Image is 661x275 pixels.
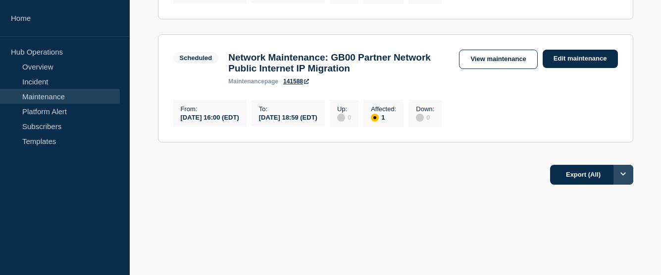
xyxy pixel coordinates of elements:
p: Up : [337,105,351,113]
div: 1 [371,113,396,122]
a: View maintenance [459,50,537,69]
a: 141588 [283,78,309,85]
p: Affected : [371,105,396,113]
div: 0 [337,113,351,122]
div: disabled [416,114,424,122]
button: Options [613,165,633,185]
div: Scheduled [180,54,212,62]
div: affected [371,114,379,122]
p: From : [181,105,239,113]
p: To : [259,105,317,113]
div: 0 [416,113,434,122]
div: [DATE] 18:59 (EDT) [259,113,317,121]
h3: Network Maintenance: GB00 Partner Network Public Internet IP Migration [228,52,449,74]
p: Down : [416,105,434,113]
a: Edit maintenance [543,50,618,68]
span: maintenance [228,78,264,85]
p: page [228,78,278,85]
div: disabled [337,114,345,122]
div: [DATE] 16:00 (EDT) [181,113,239,121]
button: Export (All) [550,165,633,185]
